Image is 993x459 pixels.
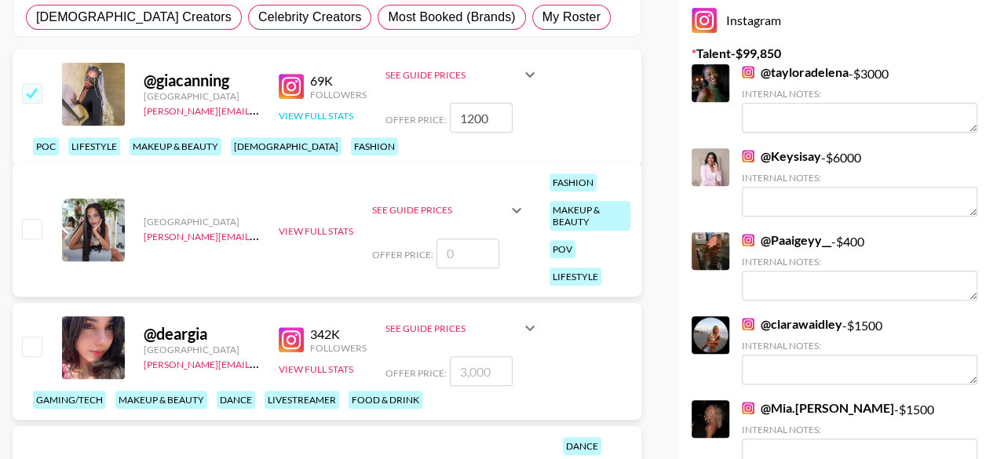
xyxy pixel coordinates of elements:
[144,355,376,370] a: [PERSON_NAME][EMAIL_ADDRESS][DOMAIN_NAME]
[279,225,353,237] button: View Full Stats
[372,191,526,229] div: See Guide Prices
[742,64,977,133] div: - $ 3000
[310,342,367,354] div: Followers
[258,8,362,27] span: Celebrity Creators
[742,400,894,416] a: @Mia.[PERSON_NAME]
[385,56,539,93] div: See Guide Prices
[742,424,977,435] div: Internal Notes:
[265,391,339,409] div: livestreamer
[385,309,539,347] div: See Guide Prices
[742,402,754,414] img: Instagram
[549,268,601,286] div: lifestyle
[372,249,433,260] span: Offer Price:
[742,150,754,162] img: Instagram
[310,73,367,89] div: 69K
[351,137,398,155] div: fashion
[33,391,106,409] div: gaming/tech
[692,8,980,33] div: Instagram
[231,137,341,155] div: [DEMOGRAPHIC_DATA]
[385,322,520,334] div: See Guide Prices
[33,137,59,155] div: poc
[692,46,980,61] label: Talent - $ 99,850
[692,8,717,33] img: Instagram
[742,316,977,384] div: - $ 1500
[144,228,376,242] a: [PERSON_NAME][EMAIL_ADDRESS][DOMAIN_NAME]
[372,204,507,216] div: See Guide Prices
[742,316,842,332] a: @clarawaidley
[385,367,447,379] span: Offer Price:
[144,324,260,344] div: @ deargia
[385,114,447,126] span: Offer Price:
[36,8,232,27] span: [DEMOGRAPHIC_DATA] Creators
[742,256,977,268] div: Internal Notes:
[279,363,353,375] button: View Full Stats
[563,437,601,455] div: dance
[279,74,304,99] img: Instagram
[549,201,630,231] div: makeup & beauty
[742,234,754,246] img: Instagram
[549,240,575,258] div: pov
[385,69,520,81] div: See Guide Prices
[310,89,367,100] div: Followers
[279,327,304,352] img: Instagram
[388,8,515,27] span: Most Booked (Brands)
[549,173,597,191] div: fashion
[542,8,601,27] span: My Roster
[742,318,754,330] img: Instagram
[436,239,499,268] input: 0
[279,110,353,122] button: View Full Stats
[742,172,977,184] div: Internal Notes:
[450,103,513,133] input: 1,200
[310,326,367,342] div: 342K
[144,102,376,117] a: [PERSON_NAME][EMAIL_ADDRESS][DOMAIN_NAME]
[144,216,260,228] div: [GEOGRAPHIC_DATA]
[742,66,754,78] img: Instagram
[144,71,260,90] div: @ giacanning
[68,137,120,155] div: lifestyle
[115,391,207,409] div: makeup & beauty
[742,148,821,164] a: @Keysisay
[742,148,977,217] div: - $ 6000
[742,232,977,301] div: - $ 400
[450,356,513,386] input: 3,000
[742,340,977,352] div: Internal Notes:
[742,64,849,80] a: @tayloradelena
[144,344,260,355] div: [GEOGRAPHIC_DATA]
[742,232,831,248] a: @Paaigeyy__
[144,90,260,102] div: [GEOGRAPHIC_DATA]
[742,88,977,100] div: Internal Notes:
[217,391,255,409] div: dance
[349,391,422,409] div: food & drink
[130,137,221,155] div: makeup & beauty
